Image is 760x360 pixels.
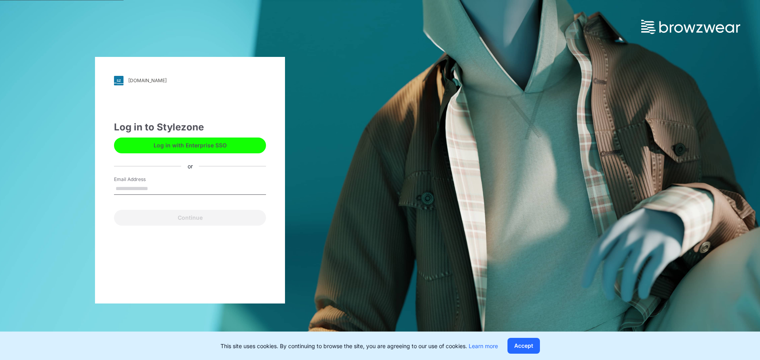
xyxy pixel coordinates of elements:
[128,77,167,83] div: [DOMAIN_NAME]
[181,162,199,170] div: or
[641,20,740,34] img: browzwear-logo.73288ffb.svg
[114,176,169,183] label: Email Address
[114,76,266,85] a: [DOMAIN_NAME]
[114,138,266,153] button: Log in with Enterprise SSO
[220,342,498,350] p: This site uses cookies. By continuing to browse the site, you are agreeing to our use of cookies.
[114,76,123,85] img: svg+xml;base64,PHN2ZyB3aWR0aD0iMjgiIGhlaWdodD0iMjgiIHZpZXdCb3g9IjAgMCAyOCAyOCIgZmlsbD0ibm9uZSIgeG...
[469,343,498,349] a: Learn more
[114,120,266,134] div: Log in to Stylezone
[507,338,540,354] button: Accept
